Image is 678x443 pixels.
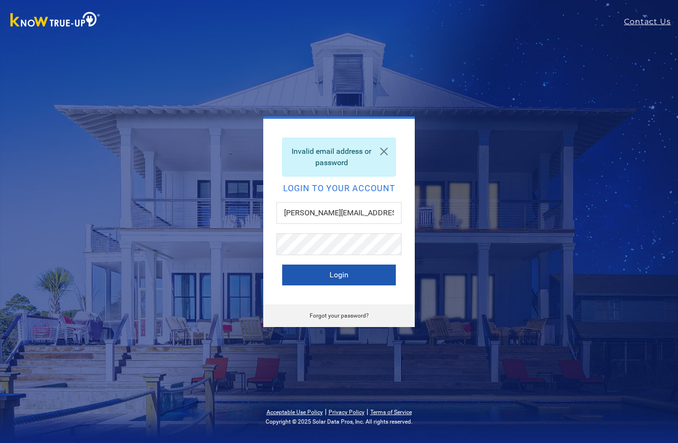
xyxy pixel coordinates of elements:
button: Login [282,265,396,285]
a: Close [373,138,395,165]
input: Email [277,202,401,224]
img: Know True-Up [6,10,105,31]
a: Acceptable Use Policy [267,409,323,416]
span: | [325,407,327,416]
a: Forgot your password? [310,312,369,319]
span: | [366,407,368,416]
div: Invalid email address or password [282,138,396,177]
a: Contact Us [624,16,678,27]
a: Privacy Policy [329,409,365,416]
h2: Login to your account [282,184,396,193]
a: Terms of Service [370,409,412,416]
